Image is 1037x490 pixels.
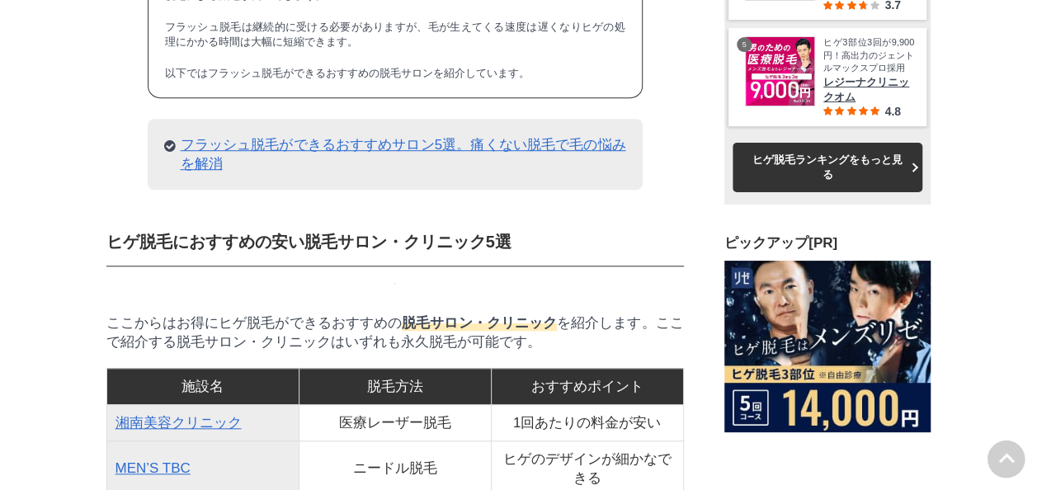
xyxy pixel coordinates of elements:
a: 湘南美容クリニック [115,415,242,431]
img: PAGE UP [988,441,1025,478]
p: フラッシュ脱毛は継続的に受ける必要がありますが、毛が生えてくる速度は遅くなりヒゲの処理にかかる時間は大幅に短縮できます。 [165,20,625,49]
h3: ピックアップ[PR] [724,233,931,252]
span: ヒゲ脱毛におすすめの安い脱毛サロン・クリニック5選 [106,233,511,251]
a: MEN’S TBC [115,460,191,476]
img: ヒゲ脱毛はメンズリゼ [724,261,931,432]
p: ここからはお得にヒゲ脱毛ができるおすすめの を紹介します。ここで紹介する脱毛サロン・クリニックはいずれも永久脱毛が可能です。 [106,313,684,351]
span: 4.8 [884,104,900,117]
td: おすすめポイント [491,368,683,404]
td: 医療レーザー脱毛 [299,404,491,441]
p: 以下ではフラッシュ脱毛ができるおすすめの脱毛サロンを紹介しています。 [165,66,625,81]
td: 施設名 [106,368,299,404]
td: 1回あたりの料金が安い [491,404,683,441]
span: レジーナクリニックオム [823,74,914,104]
a: ヒゲ脱毛ランキングをもっと見る [733,142,922,191]
span: 脱毛サロン・クリニック [402,315,557,331]
span: ヒゲ3部位3回が9,900円！高出力のジェントルマックスプロ採用 [823,36,914,74]
td: 脱毛方法 [299,368,491,404]
a: レジーナクリニックオム ヒゲ3部位3回が9,900円！高出力のジェントルマックスプロ採用 レジーナクリニックオム 4.8 [745,36,914,117]
a: フラッシュ脱毛ができるおすすめサロン5選。痛くない脱毛で毛の悩みを解消 [181,137,626,172]
img: レジーナクリニックオム [746,37,814,106]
